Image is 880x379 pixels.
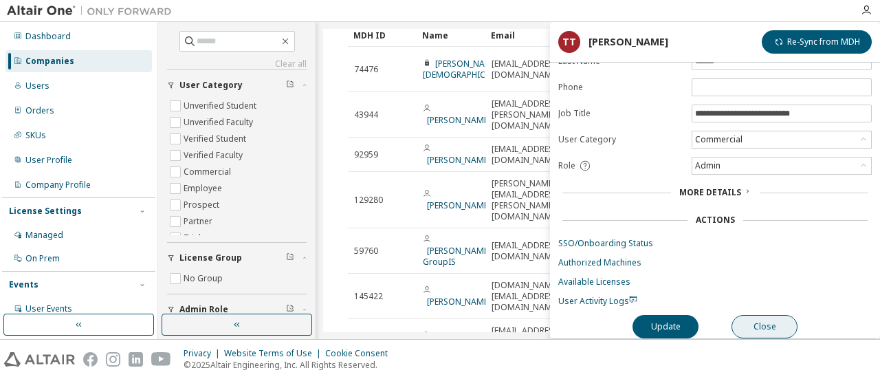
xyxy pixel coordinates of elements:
div: Name [422,24,480,46]
a: Clear all [167,58,307,69]
span: 145422 [354,291,383,302]
label: Prospect [184,197,222,213]
a: Available Licenses [558,277,872,288]
div: License Settings [9,206,82,217]
label: No Group [184,270,225,287]
span: 129280 [354,195,383,206]
div: On Prem [25,253,60,264]
span: [DOMAIN_NAME][EMAIL_ADDRESS][DOMAIN_NAME] [492,280,561,313]
img: facebook.svg [83,352,98,367]
label: User Category [558,134,683,145]
div: Admin [692,158,871,174]
span: 59760 [354,246,378,257]
span: [PERSON_NAME][EMAIL_ADDRESS][PERSON_NAME][DOMAIN_NAME] [492,178,561,222]
a: SSO/Onboarding Status [558,238,872,249]
div: User Profile [25,155,72,166]
span: [EMAIL_ADDRESS][DOMAIN_NAME] [492,144,561,166]
button: Update [632,315,698,338]
img: linkedin.svg [129,352,143,367]
label: Verified Faculty [184,147,245,164]
span: More Details [679,186,741,198]
label: Verified Student [184,131,249,147]
a: [PERSON_NAME] [427,199,491,211]
div: TT [558,31,580,53]
div: User Events [25,303,72,314]
span: User Category [179,80,243,91]
img: Altair One [7,4,179,18]
div: Events [9,279,38,290]
button: Admin Role [167,294,307,325]
div: Orders [25,105,54,116]
div: Website Terms of Use [224,348,325,359]
div: Actions [696,215,735,226]
button: User Category [167,70,307,100]
span: Clear filter [286,80,294,91]
div: Cookie Consent [325,348,396,359]
img: altair_logo.svg [4,352,75,367]
a: [PERSON_NAME] GroupIS [423,245,491,268]
span: [EMAIL_ADDRESS][PERSON_NAME][DOMAIN_NAME] [492,98,561,131]
div: Users [25,80,49,91]
div: Managed [25,230,63,241]
a: [PERSON_NAME][DEMOGRAPHIC_DATA] [423,58,513,80]
a: [PERSON_NAME] [427,114,491,126]
div: Companies [25,56,74,67]
div: SKUs [25,130,46,141]
span: [EMAIL_ADDRESS][PERSON_NAME][DOMAIN_NAME] [492,325,561,358]
div: Admin [693,158,723,173]
div: Email [491,24,549,46]
div: Dashboard [25,31,71,42]
button: Re-Sync from MDH [762,30,872,54]
p: © 2025 Altair Engineering, Inc. All Rights Reserved. [184,359,396,371]
a: [PERSON_NAME] [427,154,491,166]
span: Clear filter [286,252,294,263]
a: [PERSON_NAME] [427,296,491,307]
label: Unverified Student [184,98,259,114]
div: Privacy [184,348,224,359]
label: Job Title [558,108,683,119]
a: Authorized Machines [558,257,872,268]
span: Admin Role [179,304,228,315]
span: [EMAIL_ADDRESS][DOMAIN_NAME] [492,58,561,80]
span: 92959 [354,149,378,160]
span: 74476 [354,64,378,75]
button: Close [731,315,797,338]
span: License Group [179,252,242,263]
span: Clear filter [286,304,294,315]
label: Partner [184,213,215,230]
span: 43944 [354,109,378,120]
label: Phone [558,82,683,93]
label: Commercial [184,164,234,180]
div: MDH ID [353,24,411,46]
span: User Activity Logs [558,295,637,307]
img: instagram.svg [106,352,120,367]
div: Commercial [693,132,745,147]
button: License Group [167,243,307,273]
div: Commercial [692,131,871,148]
label: Employee [184,180,225,197]
div: Company Profile [25,180,91,191]
span: [EMAIL_ADDRESS][DOMAIN_NAME] [492,240,561,262]
label: Trial [184,230,203,246]
img: youtube.svg [151,352,171,367]
label: Unverified Faculty [184,114,256,131]
span: Role [558,160,575,171]
div: [PERSON_NAME] [588,36,668,47]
